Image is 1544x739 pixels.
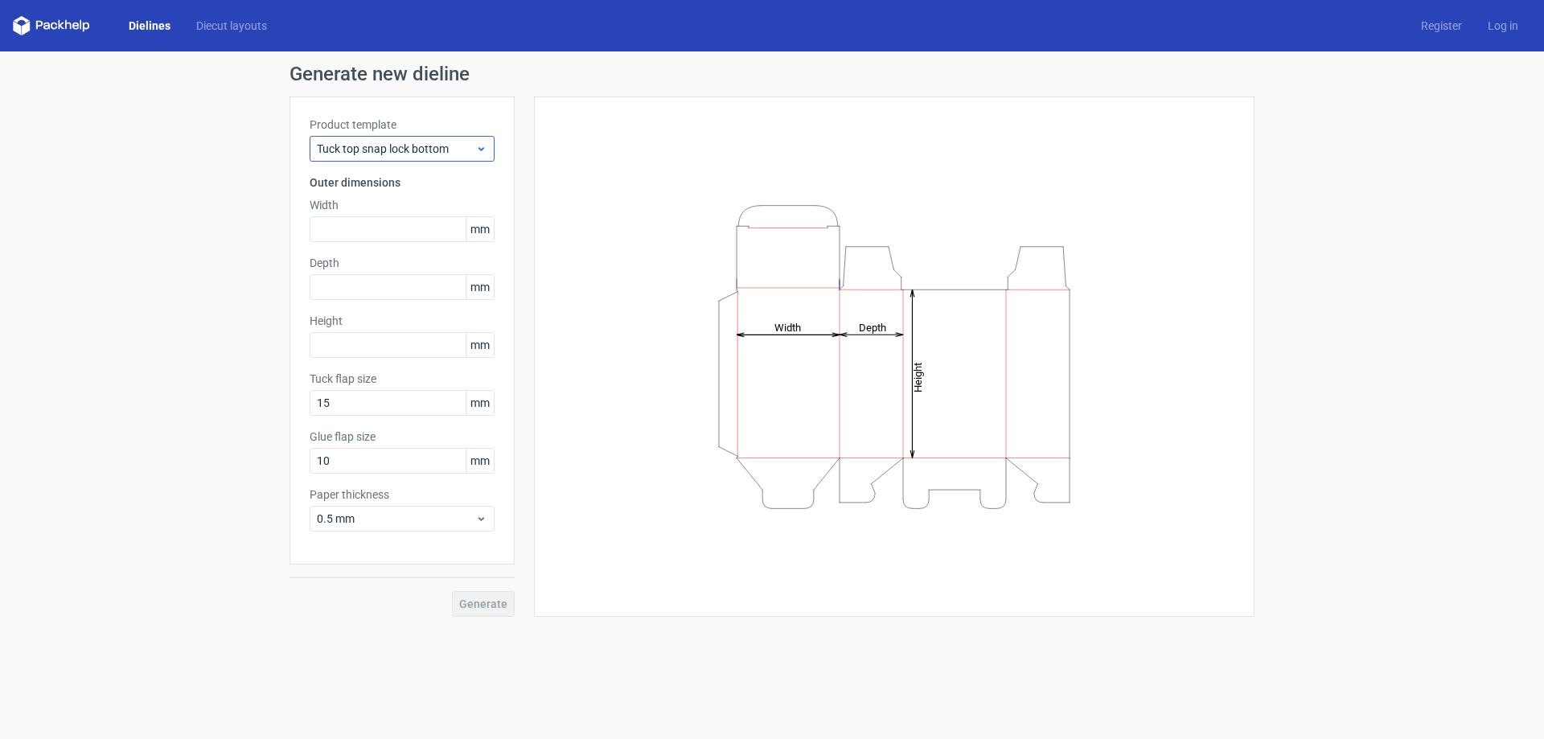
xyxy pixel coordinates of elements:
a: Log in [1475,18,1531,34]
span: mm [466,275,494,299]
h3: Outer dimensions [310,174,495,191]
a: Diecut layouts [183,18,280,34]
span: mm [466,391,494,415]
tspan: Depth [859,321,886,333]
span: mm [466,449,494,473]
span: mm [466,217,494,241]
label: Product template [310,117,495,133]
h1: Generate new dieline [289,64,1254,84]
tspan: Height [912,362,924,392]
label: Paper thickness [310,487,495,503]
tspan: Width [774,321,801,333]
label: Width [310,197,495,213]
label: Tuck flap size [310,371,495,387]
label: Glue flap size [310,429,495,445]
a: Dielines [116,18,183,34]
a: Register [1408,18,1475,34]
span: 0.5 mm [317,511,475,527]
span: Tuck top snap lock bottom [317,141,475,157]
span: mm [466,333,494,357]
label: Depth [310,255,495,271]
label: Height [310,313,495,329]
